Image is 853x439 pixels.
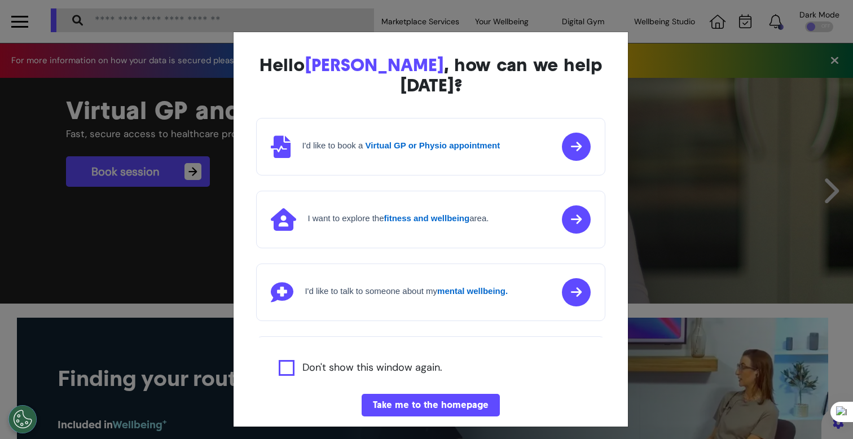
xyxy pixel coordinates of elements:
[8,405,37,433] button: Open Preferences
[307,213,489,223] h4: I want to explore the area.
[437,286,508,296] strong: mental wellbeing.
[362,394,500,416] button: Take me to the homepage
[302,360,442,376] label: Don't show this window again.
[305,286,508,296] h4: I'd like to talk to someone about my
[256,55,605,95] div: Hello , how can we help [DATE]?
[384,213,470,223] strong: fitness and wellbeing
[279,360,294,376] input: Agree to privacy policy
[305,54,444,76] span: [PERSON_NAME]
[302,141,500,151] h4: I'd like to book a
[366,141,500,150] strong: Virtual GP or Physio appointment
